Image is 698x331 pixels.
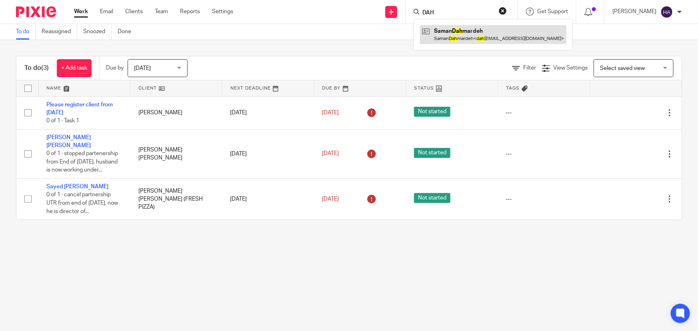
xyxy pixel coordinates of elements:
[46,184,108,189] a: Sayed [PERSON_NAME]
[41,65,49,71] span: (3)
[42,24,77,40] a: Reassigned
[130,129,222,178] td: [PERSON_NAME] [PERSON_NAME]
[222,96,314,129] td: [DATE]
[222,179,314,220] td: [DATE]
[414,107,450,117] span: Not started
[74,8,88,16] a: Work
[130,96,222,129] td: [PERSON_NAME]
[46,151,118,173] span: 0 of 1 · stopped partenership from End of [DATE]. husband is now working under...
[612,8,656,16] p: [PERSON_NAME]
[322,151,339,157] span: [DATE]
[506,109,582,117] div: ---
[46,135,91,148] a: [PERSON_NAME] [PERSON_NAME]
[600,66,645,71] span: Select saved view
[106,64,124,72] p: Due by
[523,65,536,71] span: Filter
[222,129,314,178] td: [DATE]
[553,65,588,71] span: View Settings
[499,7,507,15] button: Clear
[16,24,36,40] a: To do
[212,8,233,16] a: Settings
[422,10,494,17] input: Search
[506,195,582,203] div: ---
[24,64,49,72] h1: To do
[414,193,450,203] span: Not started
[57,59,92,77] a: + Add task
[46,192,118,214] span: 0 of 1 · cancel partnership UTR from end of [DATE]. now he is director of...
[100,8,113,16] a: Email
[16,6,56,17] img: Pixie
[414,148,450,158] span: Not started
[660,6,673,18] img: svg%3E
[125,8,143,16] a: Clients
[506,150,582,158] div: ---
[130,179,222,220] td: [PERSON_NAME] [PERSON_NAME] (FRESH PIZZA)
[322,196,339,202] span: [DATE]
[180,8,200,16] a: Reports
[322,110,339,116] span: [DATE]
[134,66,151,71] span: [DATE]
[118,24,137,40] a: Done
[537,9,568,14] span: Get Support
[46,118,79,124] span: 0 of 1 · Task 1
[83,24,112,40] a: Snoozed
[46,102,113,116] a: Please register client from [DATE]
[155,8,168,16] a: Team
[506,86,520,90] span: Tags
